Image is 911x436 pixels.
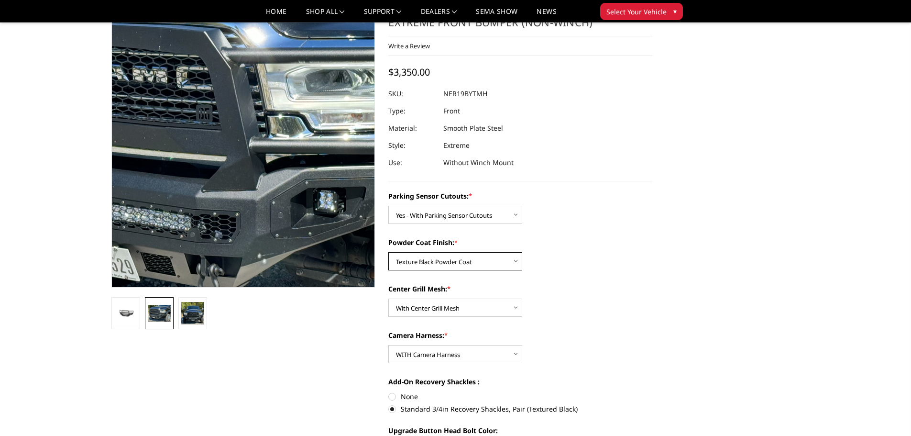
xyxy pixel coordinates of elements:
[388,330,652,340] label: Camera Harness:
[443,85,487,102] dd: NER19BYTMH
[388,191,652,201] label: Parking Sensor Cutouts:
[443,120,503,137] dd: Smooth Plate Steel
[388,66,430,78] span: $3,350.00
[181,302,204,324] img: 2019-2025 Ram 2500-3500 - Freedom Series - Extreme Front Bumper (Non-Winch)
[537,8,556,22] a: News
[443,154,514,171] dd: Without Winch Mount
[306,8,345,22] a: shop all
[114,308,137,319] img: 2019-2025 Ram 2500-3500 - Freedom Series - Extreme Front Bumper (Non-Winch)
[388,425,652,436] label: Upgrade Button Head Bolt Color:
[388,154,436,171] dt: Use:
[600,3,683,20] button: Select Your Vehicle
[388,120,436,137] dt: Material:
[421,8,457,22] a: Dealers
[388,391,652,402] label: None
[673,6,677,16] span: ▾
[388,237,652,247] label: Powder Coat Finish:
[364,8,402,22] a: Support
[388,284,652,294] label: Center Grill Mesh:
[606,7,667,17] span: Select Your Vehicle
[388,404,652,414] label: Standard 3/4in Recovery Shackles, Pair (Textured Black)
[148,305,171,322] img: 2019-2025 Ram 2500-3500 - Freedom Series - Extreme Front Bumper (Non-Winch)
[476,8,517,22] a: SEMA Show
[443,102,460,120] dd: Front
[266,8,286,22] a: Home
[388,85,436,102] dt: SKU:
[863,390,911,436] iframe: Chat Widget
[443,137,470,154] dd: Extreme
[388,102,436,120] dt: Type:
[388,137,436,154] dt: Style:
[111,0,375,288] a: 2019-2025 Ram 2500-3500 - Freedom Series - Extreme Front Bumper (Non-Winch)
[388,377,652,387] label: Add-On Recovery Shackles :
[388,42,430,50] a: Write a Review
